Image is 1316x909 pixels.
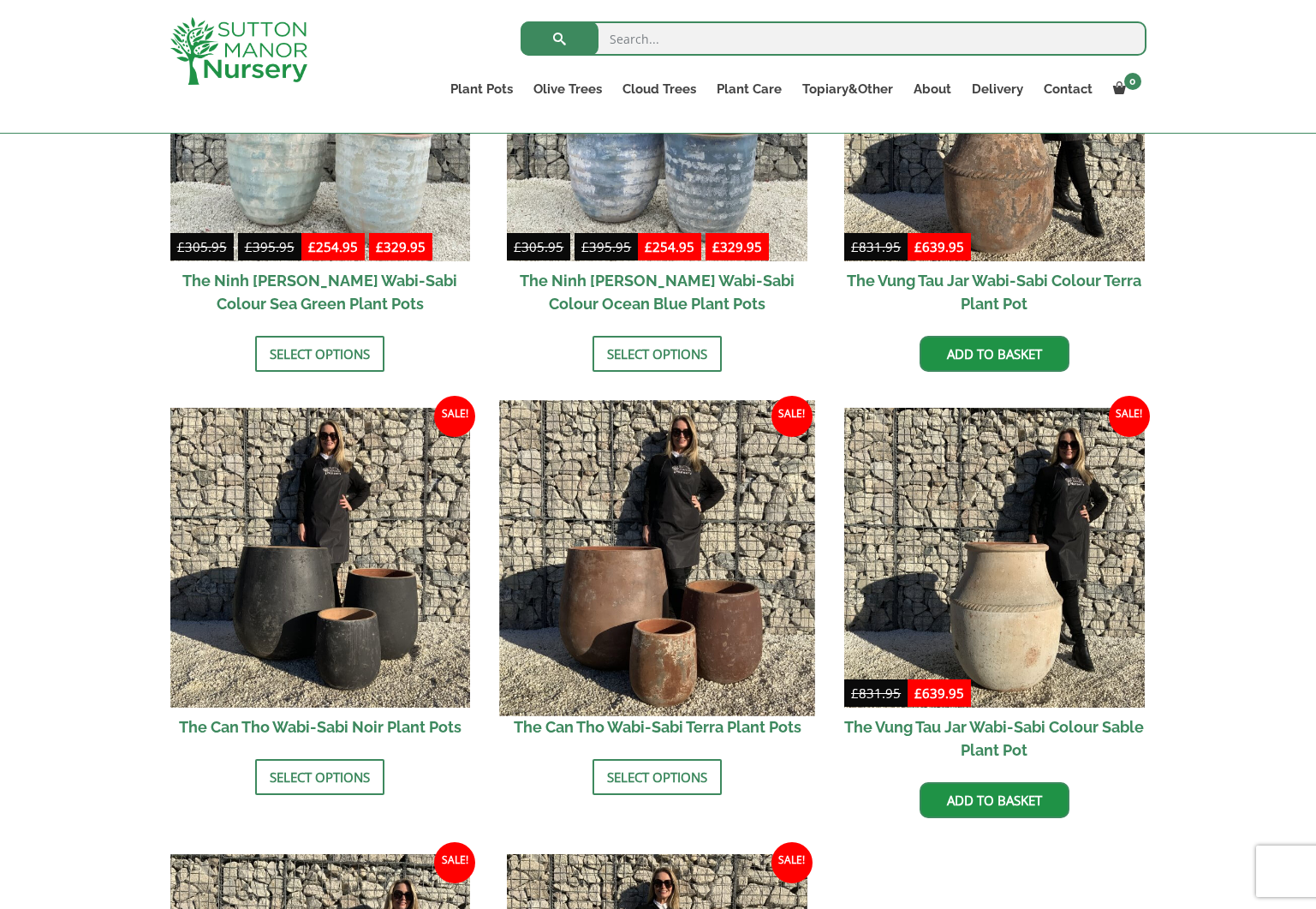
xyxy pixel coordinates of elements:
bdi: 639.95 [914,685,964,702]
a: Sale! The Vung Tau Jar Wabi-Sabi Colour Sable Plant Pot [844,408,1145,770]
a: Cloud Trees [612,77,706,101]
h2: The Ninh [PERSON_NAME] Wabi-Sabi Colour Sea Green Plant Pots [170,261,471,323]
input: Search... [521,21,1146,56]
h2: The Vung Tau Jar Wabi-Sabi Colour Sable Plant Pot [844,708,1145,769]
del: - [170,236,301,261]
a: Select options for “The Can Tho Wabi-Sabi Noir Plant Pots” [255,759,384,795]
img: The Can Tho Wabi-Sabi Noir Plant Pots [170,408,471,709]
h2: The Can Tho Wabi-Sabi Terra Plant Pots [507,708,807,746]
a: Sale! The Can Tho Wabi-Sabi Terra Plant Pots [507,408,807,747]
bdi: 254.95 [308,238,358,255]
bdi: 831.95 [851,685,901,702]
a: About [903,77,962,101]
span: £ [851,238,859,255]
ins: - [638,236,769,261]
bdi: 831.95 [851,238,901,255]
img: The Can Tho Wabi-Sabi Terra Plant Pots [500,400,815,715]
span: £ [308,238,316,255]
img: The Vung Tau Jar Wabi-Sabi Colour Sable Plant Pot [844,408,1145,709]
h2: The Can Tho Wabi-Sabi Noir Plant Pots [170,708,471,746]
span: £ [914,238,922,255]
a: Select options for “The Can Tho Wabi-Sabi Terra Plant Pots” [592,759,722,795]
a: Topiary&Other [792,77,903,101]
span: £ [914,685,922,702]
bdi: 329.95 [712,238,762,255]
a: Add to basket: “The Vung Tau Jar Wabi-Sabi Colour Terra Plant Pot” [920,336,1069,372]
span: £ [376,238,384,255]
a: Plant Care [706,77,792,101]
span: £ [177,238,185,255]
bdi: 395.95 [581,238,631,255]
a: Olive Trees [523,77,612,101]
bdi: 639.95 [914,238,964,255]
img: logo [170,17,307,85]
span: £ [581,238,589,255]
span: £ [851,685,859,702]
span: Sale! [771,396,813,437]
a: Delivery [962,77,1033,101]
bdi: 305.95 [514,238,563,255]
h2: The Ninh [PERSON_NAME] Wabi-Sabi Colour Ocean Blue Plant Pots [507,261,807,323]
a: Select options for “The Ninh Binh Wabi-Sabi Colour Sea Green Plant Pots” [255,336,384,372]
a: Plant Pots [440,77,523,101]
ins: - [301,236,432,261]
span: 0 [1124,73,1141,90]
span: Sale! [771,842,813,883]
a: Sale! The Can Tho Wabi-Sabi Noir Plant Pots [170,408,471,747]
bdi: 395.95 [245,238,295,255]
a: Contact [1033,77,1103,101]
a: 0 [1103,77,1146,101]
span: Sale! [1109,396,1150,437]
span: Sale! [434,842,475,883]
a: Add to basket: “The Vung Tau Jar Wabi-Sabi Colour Sable Plant Pot” [920,782,1069,818]
bdi: 305.95 [177,238,227,255]
span: £ [245,238,253,255]
span: £ [645,238,652,255]
a: Select options for “The Ninh Binh Wabi-Sabi Colour Ocean Blue Plant Pots” [592,336,722,372]
h2: The Vung Tau Jar Wabi-Sabi Colour Terra Plant Pot [844,261,1145,323]
del: - [507,236,638,261]
span: £ [712,238,720,255]
bdi: 254.95 [645,238,694,255]
span: £ [514,238,521,255]
bdi: 329.95 [376,238,426,255]
span: Sale! [434,396,475,437]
